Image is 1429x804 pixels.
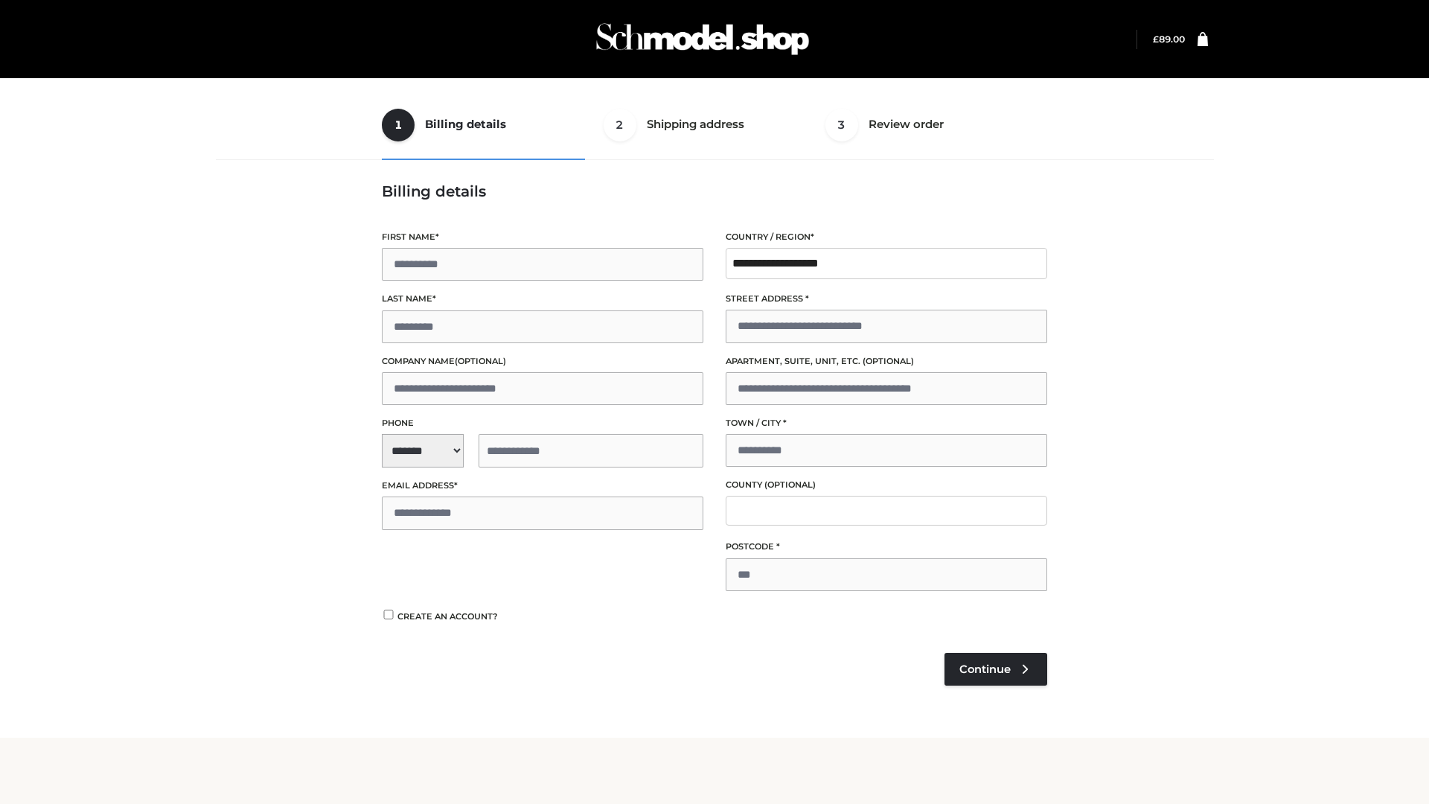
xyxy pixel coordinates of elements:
[382,354,703,368] label: Company name
[1153,33,1185,45] a: £89.00
[382,416,703,430] label: Phone
[726,478,1047,492] label: County
[382,610,395,619] input: Create an account?
[382,182,1047,200] h3: Billing details
[726,416,1047,430] label: Town / City
[382,292,703,306] label: Last name
[764,479,816,490] span: (optional)
[455,356,506,366] span: (optional)
[726,354,1047,368] label: Apartment, suite, unit, etc.
[1153,33,1185,45] bdi: 89.00
[944,653,1047,686] a: Continue
[726,292,1047,306] label: Street address
[959,663,1011,676] span: Continue
[1153,33,1159,45] span: £
[726,540,1047,554] label: Postcode
[382,230,703,244] label: First name
[591,10,814,68] img: Schmodel Admin 964
[726,230,1047,244] label: Country / Region
[382,479,703,493] label: Email address
[397,611,498,622] span: Create an account?
[863,356,914,366] span: (optional)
